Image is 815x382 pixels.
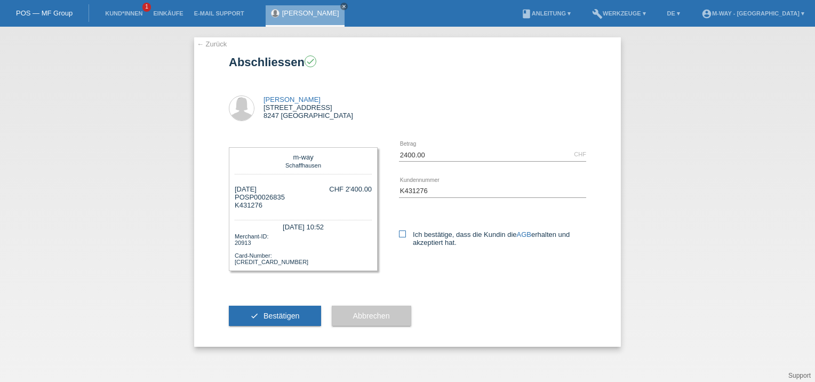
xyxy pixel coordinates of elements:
[701,9,712,19] i: account_circle
[263,312,300,320] span: Bestätigen
[340,3,348,10] a: close
[332,306,411,326] button: Abbrechen
[229,306,321,326] button: check Bestätigen
[521,9,532,19] i: book
[235,185,285,209] div: [DATE] POSP00026835
[197,40,227,48] a: ← Zurück
[235,232,372,265] div: Merchant-ID: 20913 Card-Number: [CREDIT_CARD_NUMBER]
[263,95,353,120] div: [STREET_ADDRESS] 8247 [GEOGRAPHIC_DATA]
[263,95,321,104] a: [PERSON_NAME]
[399,230,586,246] label: Ich bestätige, dass die Kundin die erhalten und akzeptiert hat.
[100,10,148,17] a: Kund*innen
[516,10,576,17] a: bookAnleitung ▾
[148,10,188,17] a: Einkäufe
[788,372,811,379] a: Support
[250,312,259,320] i: check
[189,10,250,17] a: E-Mail Support
[341,4,347,9] i: close
[235,220,372,232] div: [DATE] 10:52
[229,55,586,69] h1: Abschliessen
[592,9,603,19] i: build
[235,201,262,209] span: K431276
[353,312,390,320] span: Abbrechen
[237,153,369,161] div: m-way
[587,10,651,17] a: buildWerkzeuge ▾
[662,10,685,17] a: DE ▾
[574,151,586,157] div: CHF
[16,9,73,17] a: POS — MF Group
[329,185,372,193] div: CHF 2'400.00
[142,3,151,12] span: 1
[696,10,810,17] a: account_circlem-way - [GEOGRAPHIC_DATA] ▾
[282,9,339,17] a: [PERSON_NAME]
[517,230,531,238] a: AGB
[306,57,315,66] i: check
[237,161,369,169] div: Schaffhausen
